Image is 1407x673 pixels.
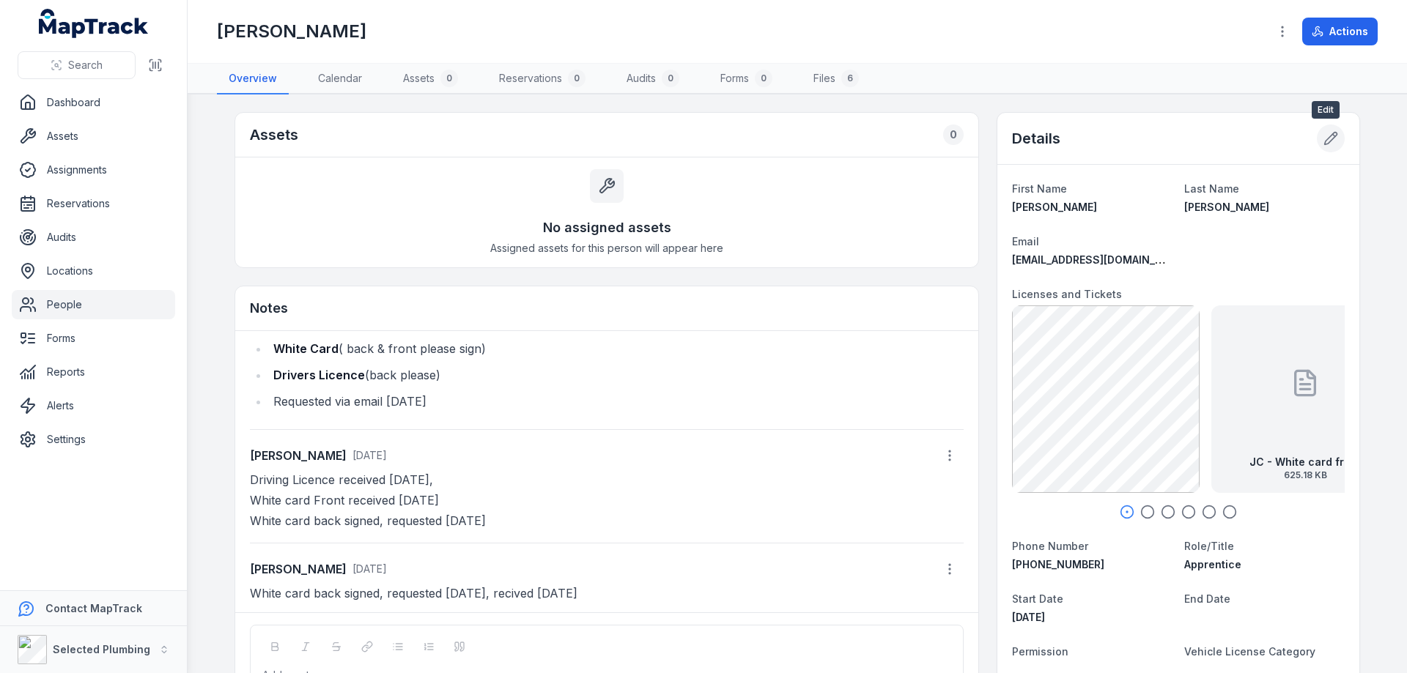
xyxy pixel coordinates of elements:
span: End Date [1184,592,1230,605]
li: ( back & front please sign) [269,338,964,359]
span: Search [68,58,103,72]
a: Reports [12,357,175,387]
a: Settings [12,425,175,454]
strong: JC - White card front [1249,455,1361,469]
span: Role/Title [1184,540,1234,552]
time: 8/28/2025, 3:15:55 PM [352,449,387,461]
strong: Selected Plumbing [53,643,150,655]
a: Locations [12,256,175,286]
span: Vehicle License Category [1184,645,1315,658]
span: Permission [1012,645,1068,658]
time: 8/29/2025, 2:06:48 PM [352,562,387,575]
strong: Drivers Licence [273,368,365,382]
a: Files6 [802,64,871,94]
strong: [PERSON_NAME] [250,560,347,578]
a: Overview [217,64,289,94]
span: Last Name [1184,182,1239,195]
div: 0 [943,124,964,145]
a: Dashboard [12,88,175,117]
a: Forms0 [709,64,784,94]
span: Assigned assets for this person will appear here [490,241,723,256]
a: Audits0 [615,64,691,94]
span: [PHONE_NUMBER] [1012,558,1104,570]
a: Assignments [12,155,175,185]
p: Driving Licence received [DATE], White card Front received [DATE] White card back signed, request... [250,469,964,531]
h3: Notes [250,298,288,319]
a: Reservations0 [487,64,597,94]
span: Phone Number [1012,540,1088,552]
span: [PERSON_NAME] [1184,201,1269,213]
a: Assets0 [391,64,470,94]
button: Search [18,51,136,79]
a: Audits [12,223,175,252]
span: 625.18 KB [1249,469,1361,481]
span: [PERSON_NAME] [1012,201,1097,213]
h2: Details [1012,128,1060,149]
a: Assets [12,122,175,151]
p: White card back signed, requested [DATE], recived [DATE] [250,583,964,603]
a: Forms [12,324,175,353]
strong: Contact MapTrack [45,602,142,614]
a: People [12,290,175,319]
span: Apprentice [1184,558,1241,570]
div: 0 [755,70,772,87]
button: Actions [1302,18,1378,45]
span: [DATE] [1012,611,1045,623]
span: [EMAIL_ADDRESS][DOMAIN_NAME] [1012,253,1189,266]
span: [DATE] [352,449,387,461]
strong: [PERSON_NAME] [250,447,347,464]
a: MapTrack [39,9,149,38]
span: Start Date [1012,592,1063,605]
a: Reservations [12,189,175,218]
a: Calendar [306,64,374,94]
span: Email [1012,235,1039,248]
span: First Name [1012,182,1067,195]
a: Alerts [12,391,175,420]
span: Licenses and Tickets [1012,288,1122,300]
li: Requested via email [DATE] [269,391,964,412]
div: 0 [440,70,458,87]
li: (back please) [269,365,964,385]
h3: No assigned assets [543,217,671,238]
div: 0 [568,70,586,87]
h2: Assets [250,124,298,145]
span: [DATE] [352,562,387,575]
strong: White Card [273,341,339,356]
div: 0 [662,70,679,87]
div: 6 [841,70,859,87]
span: Edit [1312,101,1340,119]
time: 4/22/2025, 12:00:00 AM [1012,611,1045,623]
h1: [PERSON_NAME] [217,20,366,43]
